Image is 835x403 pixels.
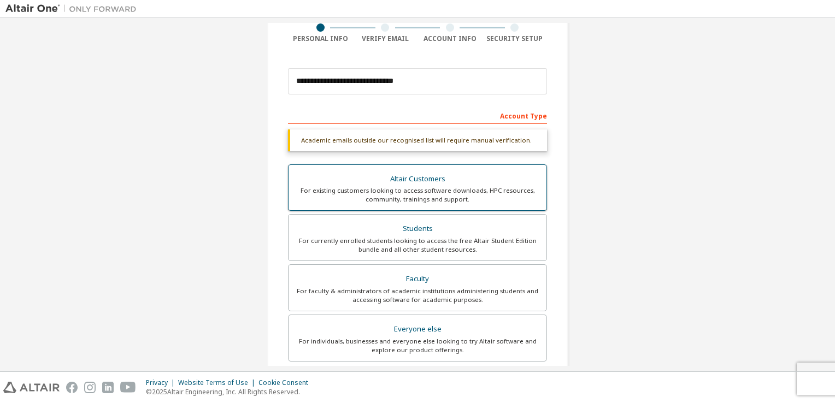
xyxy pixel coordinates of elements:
[3,382,60,393] img: altair_logo.svg
[295,186,540,204] div: For existing customers looking to access software downloads, HPC resources, community, trainings ...
[483,34,548,43] div: Security Setup
[288,34,353,43] div: Personal Info
[295,236,540,254] div: For currently enrolled students looking to access the free Altair Student Edition bundle and all ...
[288,129,547,151] div: Academic emails outside our recognised list will require manual verification.
[417,34,483,43] div: Account Info
[295,171,540,187] div: Altair Customers
[288,106,547,124] div: Account Type
[353,34,418,43] div: Verify Email
[5,3,142,14] img: Altair One
[84,382,96,393] img: instagram.svg
[146,387,315,396] p: © 2025 Altair Engineering, Inc. All Rights Reserved.
[178,378,258,387] div: Website Terms of Use
[295,287,540,304] div: For faculty & administrators of academic institutions administering students and accessing softwa...
[66,382,78,393] img: facebook.svg
[258,378,315,387] div: Cookie Consent
[120,382,136,393] img: youtube.svg
[102,382,114,393] img: linkedin.svg
[295,337,540,354] div: For individuals, businesses and everyone else looking to try Altair software and explore our prod...
[295,322,540,337] div: Everyone else
[295,271,540,287] div: Faculty
[146,378,178,387] div: Privacy
[295,221,540,236] div: Students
